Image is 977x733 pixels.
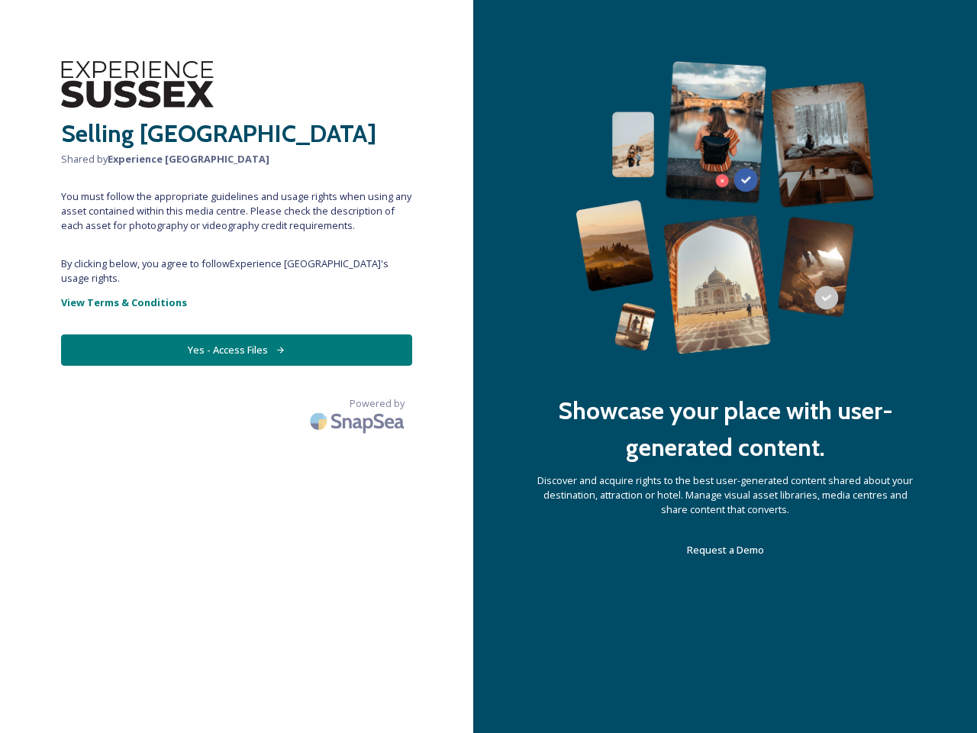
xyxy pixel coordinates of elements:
[108,152,269,166] strong: Experience [GEOGRAPHIC_DATA]
[61,115,412,152] h2: Selling [GEOGRAPHIC_DATA]
[61,152,412,166] span: Shared by
[534,473,916,518] span: Discover and acquire rights to the best user-generated content shared about your destination, att...
[534,392,916,466] h2: Showcase your place with user-generated content.
[61,257,412,286] span: By clicking below, you agree to follow Experience [GEOGRAPHIC_DATA] 's usage rights.
[61,295,187,309] strong: View Terms & Conditions
[687,543,764,557] span: Request a Demo
[61,334,412,366] button: Yes - Access Files
[61,189,412,234] span: You must follow the appropriate guidelines and usage rights when using any asset contained within...
[350,396,405,411] span: Powered by
[61,61,214,108] img: WSCC%20ES%20Logo%20-%20Primary%20-%20Black.png
[305,403,412,439] img: SnapSea Logo
[687,541,764,559] a: Request a Demo
[61,293,412,312] a: View Terms & Conditions
[576,61,875,354] img: 63b42ca75bacad526042e722_Group%20154-p-800.png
